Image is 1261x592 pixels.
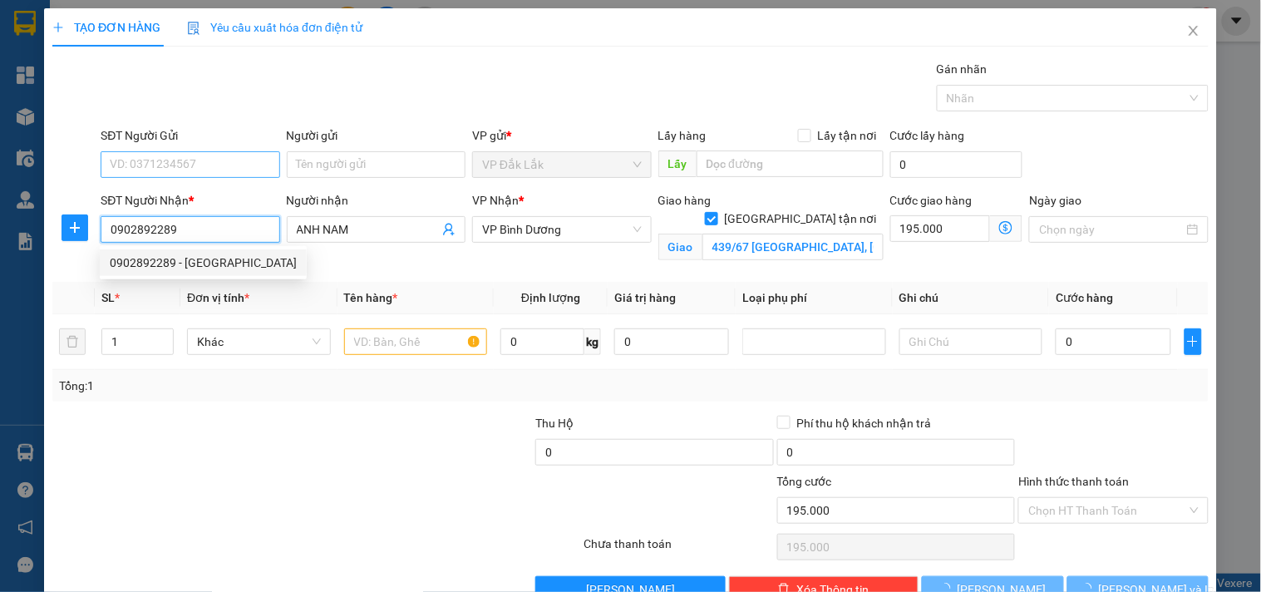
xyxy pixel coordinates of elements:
button: plus [62,215,88,241]
img: icon [187,22,200,35]
div: VP Bình Dương [159,14,339,34]
span: Định lượng [521,291,580,304]
span: Phí thu hộ khách nhận trả [791,414,938,432]
label: Hình thức thanh toán [1018,475,1129,488]
span: Lấy tận nơi [811,126,884,145]
div: Người gửi [287,126,465,145]
button: plus [1185,328,1202,355]
span: Lấy [658,150,697,177]
span: plus [1185,335,1201,348]
span: Cước hàng [1056,291,1113,304]
span: VP Bình Dương [482,217,641,242]
span: Tên hàng [344,291,398,304]
input: Ghi Chú [899,328,1043,355]
span: Giao [658,234,702,260]
label: Gán nhãn [937,62,988,76]
div: SĐT Người Gửi [101,126,279,145]
input: Dọc đường [697,150,884,177]
div: 0902892289 - [GEOGRAPHIC_DATA] [110,254,297,272]
div: SĐT Người Nhận [101,191,279,210]
span: plus [62,221,87,234]
div: Tổng: 1 [59,377,488,395]
span: kg [584,328,601,355]
div: 0938783879 [159,54,339,77]
span: Yêu cầu xuất hóa đơn điện tử [187,21,362,34]
span: plus [52,22,64,33]
input: 0 [614,328,729,355]
span: close [1187,24,1200,37]
div: 0902892289 - ANH NAM [100,249,307,276]
input: Giao tận nơi [702,234,884,260]
th: Loại phụ phí [736,282,893,314]
div: Chưa thanh toán [582,535,775,564]
div: VP Đắk Lắk [14,14,147,34]
span: VP Nhận [472,194,519,207]
div: [PERSON_NAME] [14,34,147,54]
span: VP Đắk Lắk [482,152,641,177]
label: Ngày giao [1029,194,1081,207]
span: Đơn vị tính [187,291,249,304]
span: user-add [442,223,456,236]
input: Cước giao hàng [890,215,991,242]
div: ANH TRÍ [159,34,339,54]
span: 558/45 BÌNH QUỚI,P.28,BÌNH THẠNH,HCM [159,77,339,165]
span: Giao hàng [658,194,712,207]
span: dollar-circle [999,221,1012,234]
span: TẠO ĐƠN HÀNG [52,21,160,34]
input: Cước lấy hàng [890,151,1023,178]
span: Lấy hàng [658,129,707,142]
div: Người nhận [287,191,465,210]
button: Close [1170,8,1217,55]
th: Ghi chú [893,282,1050,314]
label: Cước giao hàng [890,194,973,207]
button: delete [59,328,86,355]
span: Khác [197,329,321,354]
span: SL [101,291,115,304]
span: TC: [159,86,181,104]
span: Nhận: [159,16,199,33]
span: Thu Hộ [535,417,574,430]
span: [GEOGRAPHIC_DATA] tận nơi [718,210,884,228]
div: 0945365147 [14,54,147,77]
span: Tổng cước [777,475,832,488]
span: Giá trị hàng [614,291,676,304]
input: VD: Bàn, Ghế [344,328,488,355]
span: Gửi: [14,16,40,33]
label: Cước lấy hàng [890,129,965,142]
div: VP gửi [472,126,651,145]
input: Ngày giao [1039,220,1183,239]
